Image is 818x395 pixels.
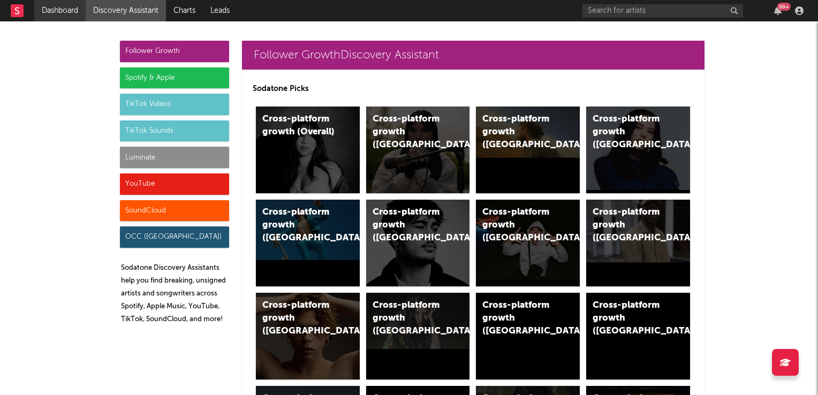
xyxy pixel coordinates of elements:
div: Cross-platform growth ([GEOGRAPHIC_DATA]) [593,299,665,338]
a: Cross-platform growth ([GEOGRAPHIC_DATA]) [366,107,470,193]
div: SoundCloud [120,200,229,222]
div: Cross-platform growth ([GEOGRAPHIC_DATA]/GSA) [482,206,555,245]
div: Cross-platform growth ([GEOGRAPHIC_DATA]) [373,299,445,338]
div: Cross-platform growth ([GEOGRAPHIC_DATA]) [262,206,335,245]
p: Sodatone Picks [253,82,694,95]
button: 99+ [774,6,782,15]
a: Cross-platform growth ([GEOGRAPHIC_DATA]) [366,293,470,379]
input: Search for artists [582,4,743,18]
div: Cross-platform growth ([GEOGRAPHIC_DATA]) [373,113,445,151]
div: Cross-platform growth ([GEOGRAPHIC_DATA]) [593,113,665,151]
div: TikTok Sounds [120,120,229,142]
a: Cross-platform growth ([GEOGRAPHIC_DATA]) [366,200,470,286]
a: Follower GrowthDiscovery Assistant [242,41,705,70]
a: Cross-platform growth ([GEOGRAPHIC_DATA]) [586,200,690,286]
a: Cross-platform growth ([GEOGRAPHIC_DATA]) [586,107,690,193]
a: Cross-platform growth ([GEOGRAPHIC_DATA]) [476,107,580,193]
div: Cross-platform growth ([GEOGRAPHIC_DATA]) [593,206,665,245]
div: Cross-platform growth ([GEOGRAPHIC_DATA]) [262,299,335,338]
div: Cross-platform growth (Overall) [262,113,335,139]
div: Spotify & Apple [120,67,229,89]
div: TikTok Videos [120,94,229,115]
a: Cross-platform growth ([GEOGRAPHIC_DATA]) [256,293,360,379]
div: Cross-platform growth ([GEOGRAPHIC_DATA]) [482,113,555,151]
a: Cross-platform growth ([GEOGRAPHIC_DATA]/GSA) [476,200,580,286]
div: Cross-platform growth ([GEOGRAPHIC_DATA]) [373,206,445,245]
a: Cross-platform growth (Overall) [256,107,360,193]
a: Cross-platform growth ([GEOGRAPHIC_DATA]) [586,293,690,379]
div: Follower Growth [120,41,229,62]
div: 99 + [777,3,791,11]
div: YouTube [120,173,229,195]
p: Sodatone Discovery Assistants help you find breaking, unsigned artists and songwriters across Spo... [121,262,229,326]
div: Luminate [120,147,229,168]
div: OCC ([GEOGRAPHIC_DATA]) [120,226,229,248]
a: Cross-platform growth ([GEOGRAPHIC_DATA]) [476,293,580,379]
a: Cross-platform growth ([GEOGRAPHIC_DATA]) [256,200,360,286]
div: Cross-platform growth ([GEOGRAPHIC_DATA]) [482,299,555,338]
